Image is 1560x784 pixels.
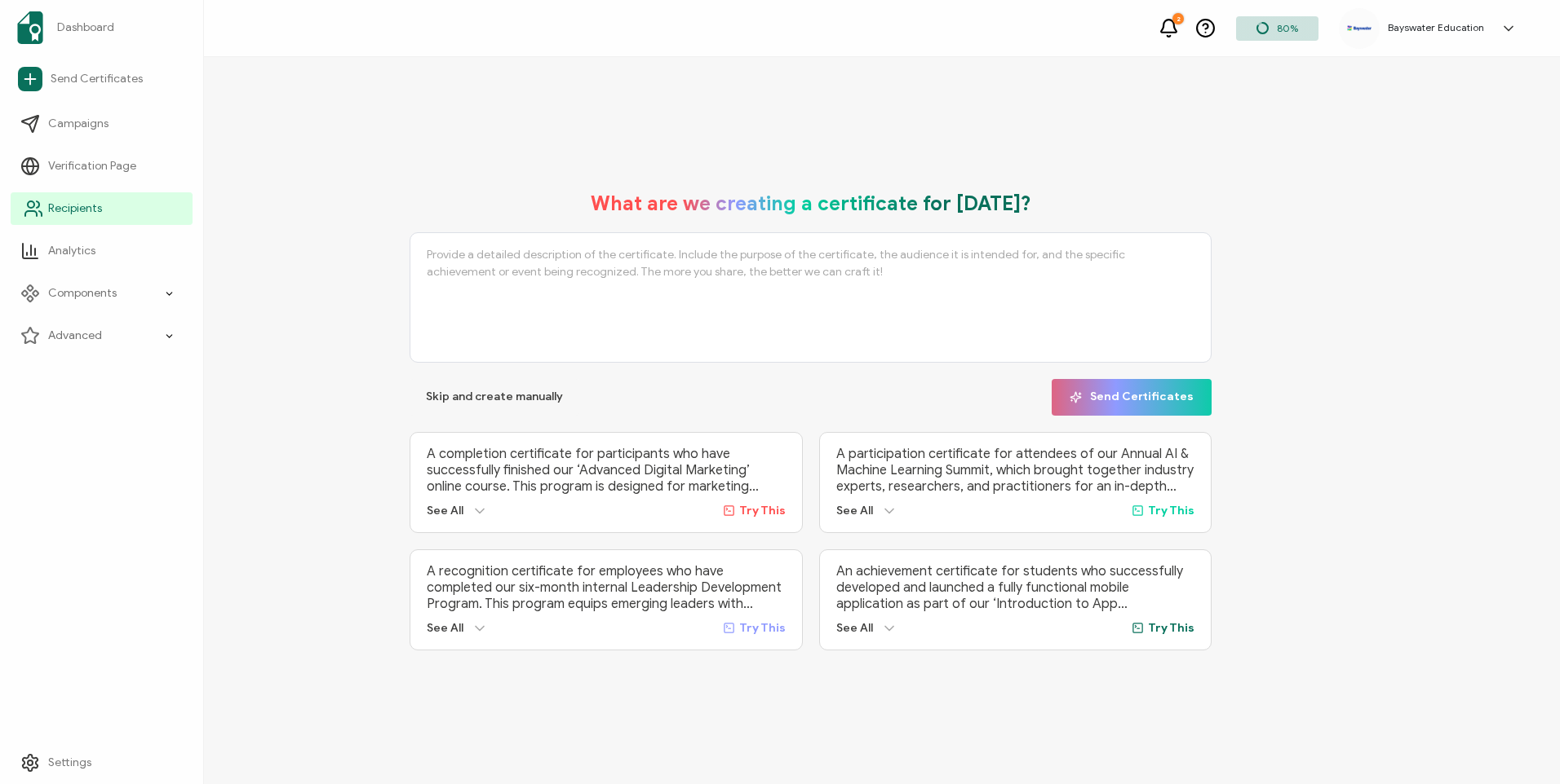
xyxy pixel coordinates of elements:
[48,243,95,259] span: Analytics
[1148,504,1194,518] span: Try This
[57,20,114,36] span: Dashboard
[11,747,193,779] a: Settings
[48,200,102,217] span: Recipients
[427,563,785,612] p: A recognition certificate for employees who have completed our six-month internal Leadership Deve...
[739,621,786,635] span: Try This
[48,116,109,132] span: Campaigns
[1277,22,1298,34] span: 80%
[1172,13,1184,24] div: 2
[11,150,193,183] a: Verification Page
[836,446,1194,495] p: A participation certificate for attendees of our Annual AI & Machine Learning Summit, which broug...
[739,504,786,518] span: Try This
[836,563,1194,612] p: An achievement certificate for students who successfully developed and launched a fully functiona...
[11,108,193,140] a: Campaigns
[427,446,785,495] p: A completion certificate for participants who have successfully finished our ‘Advanced Digital Ma...
[427,621,463,635] span: See All
[591,192,1031,216] h1: What are we creating a certificate for [DATE]?
[1052,379,1212,416] button: Send Certificates
[11,235,193,267] a: Analytics
[427,504,463,518] span: See All
[836,504,873,518] span: See All
[11,5,193,51] a: Dashboard
[48,158,136,174] span: Verification Page
[1148,621,1194,635] span: Try This
[11,192,193,225] a: Recipients
[17,11,43,44] img: sertifier-logomark-colored.svg
[48,328,102,344] span: Advanced
[410,379,579,416] button: Skip and create manually
[11,60,193,98] a: Send Certificates
[51,71,143,87] span: Send Certificates
[1070,391,1194,403] span: Send Certificates
[48,755,91,771] span: Settings
[48,285,117,302] span: Components
[426,391,563,403] span: Skip and create manually
[836,621,873,635] span: See All
[1388,22,1484,33] h5: Bayswater Education
[1347,25,1372,31] img: e421b917-46e4-4ebc-81ec-125abdc7015c.png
